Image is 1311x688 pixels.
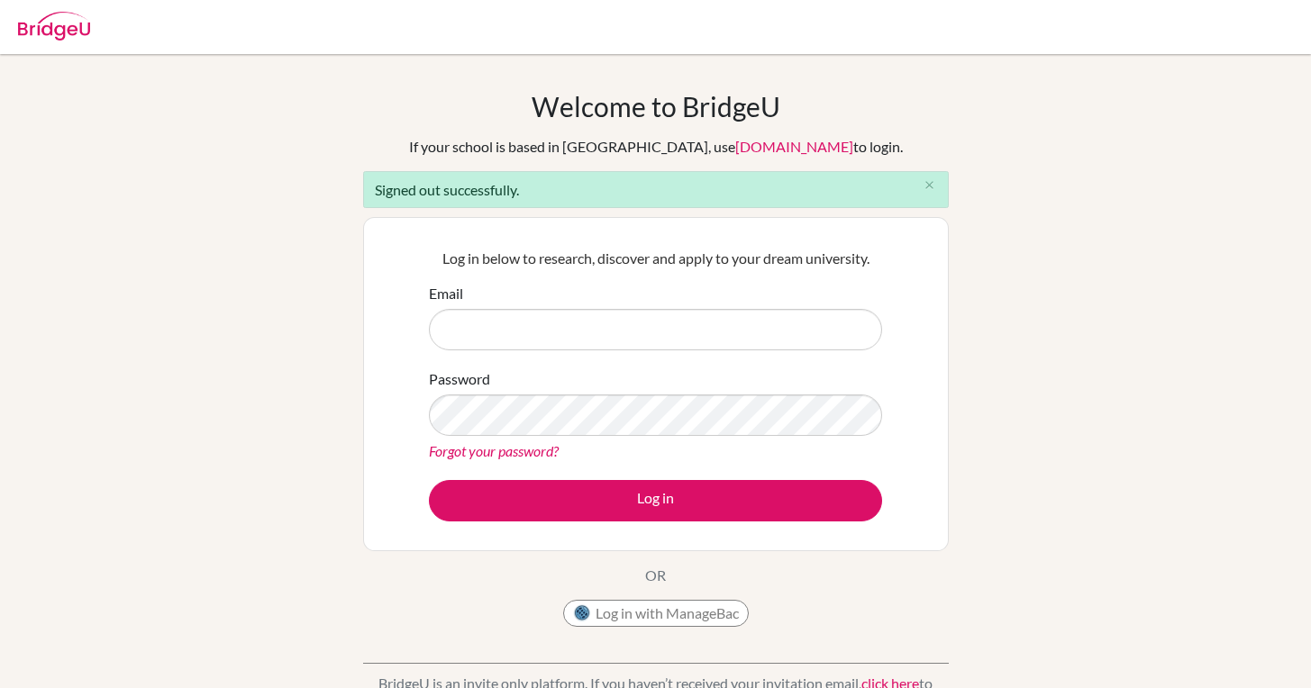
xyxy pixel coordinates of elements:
[645,565,666,586] p: OR
[363,171,949,208] div: Signed out successfully.
[429,283,463,304] label: Email
[532,90,780,122] h1: Welcome to BridgeU
[429,248,882,269] p: Log in below to research, discover and apply to your dream university.
[912,172,948,199] button: Close
[923,178,936,192] i: close
[563,600,749,627] button: Log in with ManageBac
[735,138,853,155] a: [DOMAIN_NAME]
[409,136,903,158] div: If your school is based in [GEOGRAPHIC_DATA], use to login.
[429,368,490,390] label: Password
[429,442,559,459] a: Forgot your password?
[18,12,90,41] img: Bridge-U
[429,480,882,521] button: Log in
